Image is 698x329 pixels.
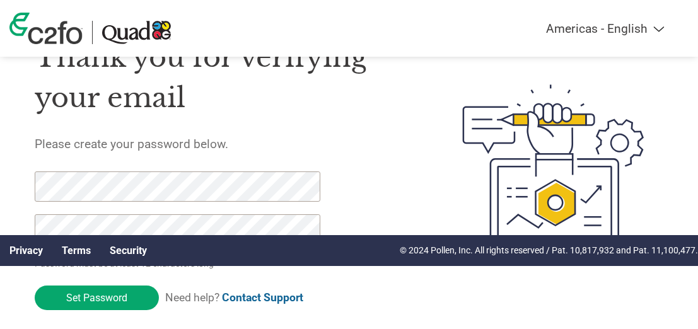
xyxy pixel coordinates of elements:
input: Set Password [35,286,159,310]
img: create-password [443,19,663,316]
img: c2fo logo [9,13,83,44]
a: Contact Support [222,291,303,304]
a: Security [110,245,147,257]
a: Terms [62,245,91,257]
img: Quad [102,21,171,44]
span: Need help? [165,291,303,304]
h1: Thank you for verifying your email [35,37,412,118]
p: © 2024 Pollen, Inc. All rights reserved / Pat. 10,817,932 and Pat. 11,100,477. [400,244,698,257]
a: Privacy [9,245,43,257]
h5: Please create your password below. [35,137,412,151]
